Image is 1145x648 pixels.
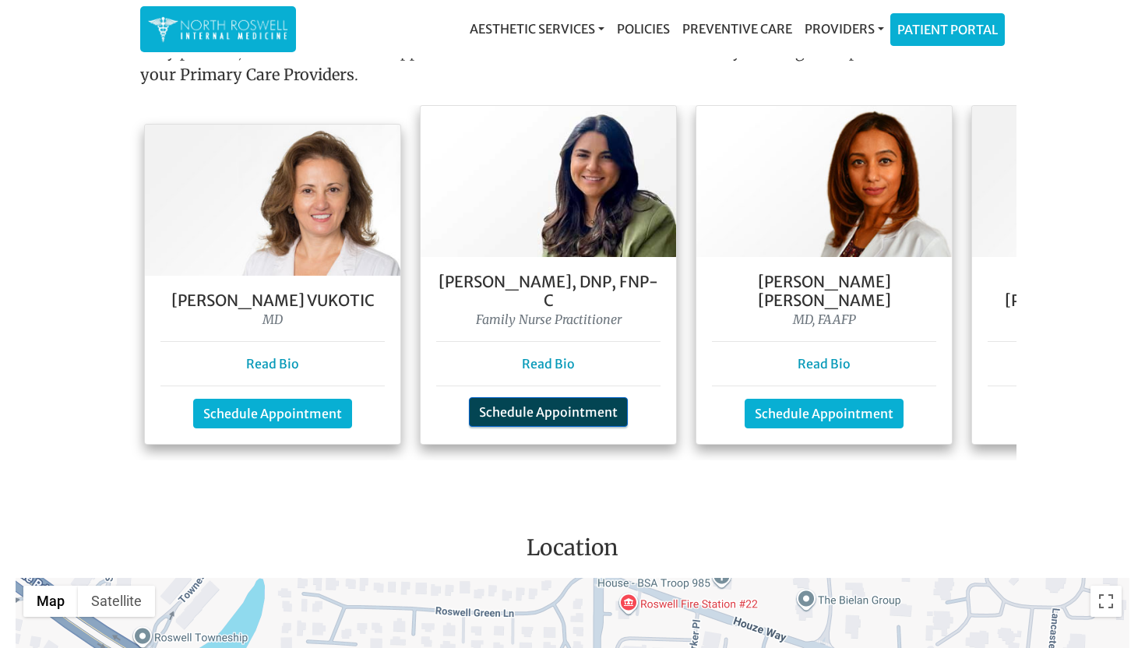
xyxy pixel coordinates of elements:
strong: your Primary Care Providers [140,65,354,84]
h5: [PERSON_NAME] Vukotic [160,291,385,310]
button: Show street map [23,586,78,617]
a: Providers [798,13,890,44]
i: MD, FAAFP [793,312,856,327]
a: Aesthetic Services [463,13,611,44]
a: Patient Portal [891,14,1004,45]
a: Preventive Care [676,13,798,44]
button: Toggle fullscreen view [1090,586,1122,617]
h3: Location [12,535,1133,568]
a: Read Bio [798,356,851,372]
img: North Roswell Internal Medicine [148,14,288,44]
a: Schedule Appointment [469,397,628,427]
a: Read Bio [246,356,299,372]
h5: [PERSON_NAME] [PERSON_NAME] [712,273,936,310]
a: Schedule Appointment [193,399,352,428]
button: Show satellite imagery [78,586,155,617]
a: Read Bio [522,356,575,372]
img: Dr. Farah Mubarak Ali MD, FAAFP [696,106,952,257]
h5: [PERSON_NAME], DNP, FNP- C [436,273,661,310]
img: Dr. Goga Vukotis [145,125,400,276]
a: Policies [611,13,676,44]
a: Schedule Appointment [745,399,904,428]
i: Family Nurse Practitioner [476,312,622,327]
i: MD [262,312,283,327]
